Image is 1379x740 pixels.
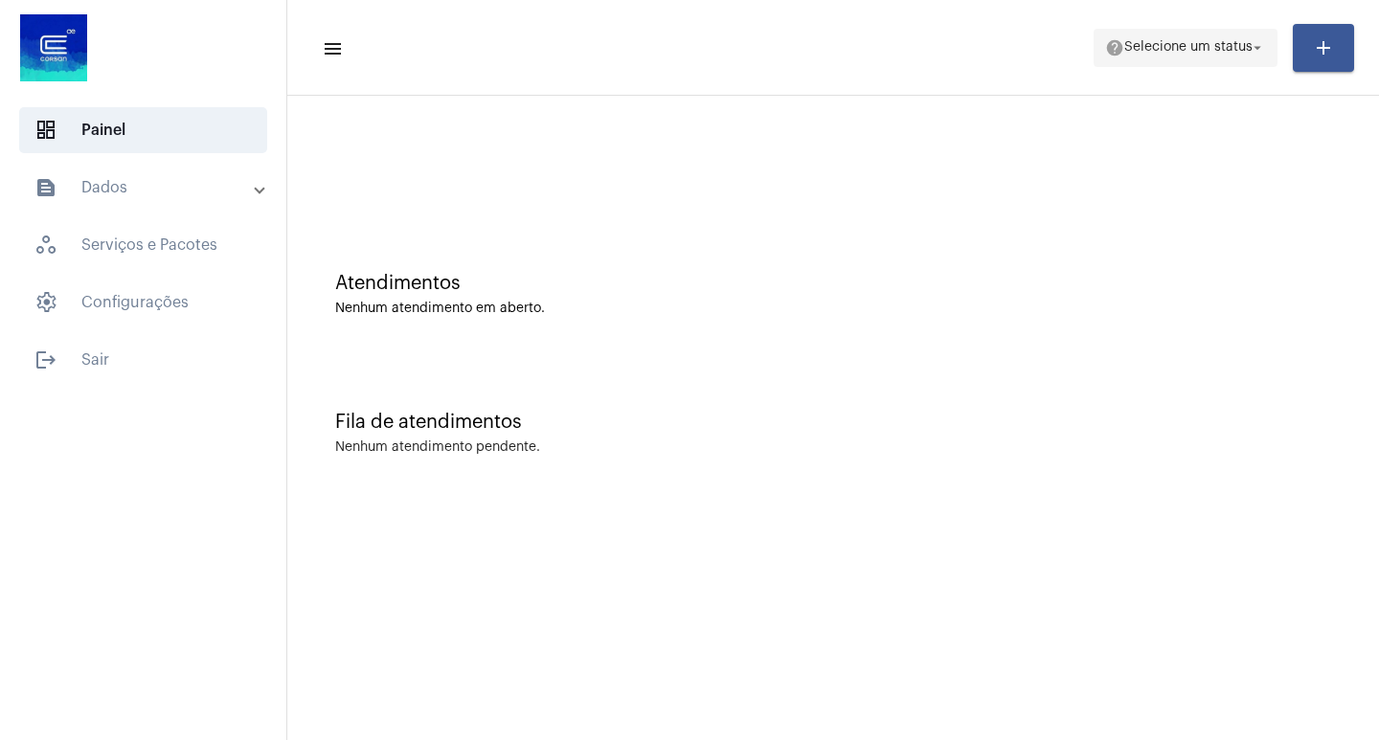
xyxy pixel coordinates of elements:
div: Nenhum atendimento em aberto. [335,302,1331,316]
mat-expansion-panel-header: sidenav iconDados [11,165,286,211]
span: sidenav icon [34,234,57,257]
mat-icon: add [1312,36,1335,59]
span: sidenav icon [34,291,57,314]
mat-icon: sidenav icon [34,176,57,199]
div: Fila de atendimentos [335,412,1331,433]
div: Atendimentos [335,273,1331,294]
span: sidenav icon [34,119,57,142]
mat-icon: arrow_drop_down [1249,39,1266,56]
span: Configurações [19,280,267,325]
span: Sair [19,337,267,383]
div: Nenhum atendimento pendente. [335,440,540,455]
span: Serviços e Pacotes [19,222,267,268]
mat-icon: sidenav icon [322,37,341,60]
mat-icon: sidenav icon [34,348,57,371]
button: Selecione um status [1094,29,1277,67]
mat-panel-title: Dados [34,176,256,199]
img: d4669ae0-8c07-2337-4f67-34b0df7f5ae4.jpeg [15,10,92,86]
span: Painel [19,107,267,153]
mat-icon: help [1105,38,1124,57]
span: Selecione um status [1124,41,1253,55]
